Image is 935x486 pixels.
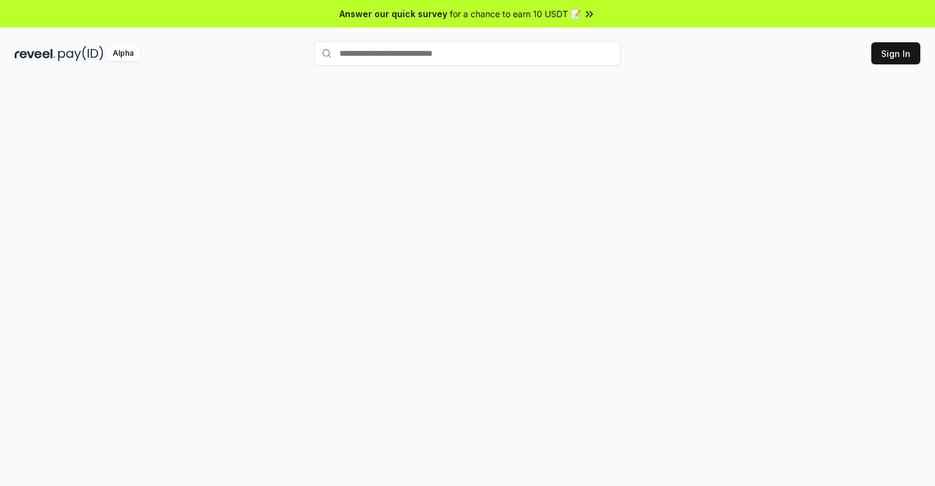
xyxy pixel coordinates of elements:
[15,46,56,61] img: reveel_dark
[871,42,920,64] button: Sign In
[58,46,104,61] img: pay_id
[106,46,140,61] div: Alpha
[450,7,581,20] span: for a chance to earn 10 USDT 📝
[339,7,447,20] span: Answer our quick survey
